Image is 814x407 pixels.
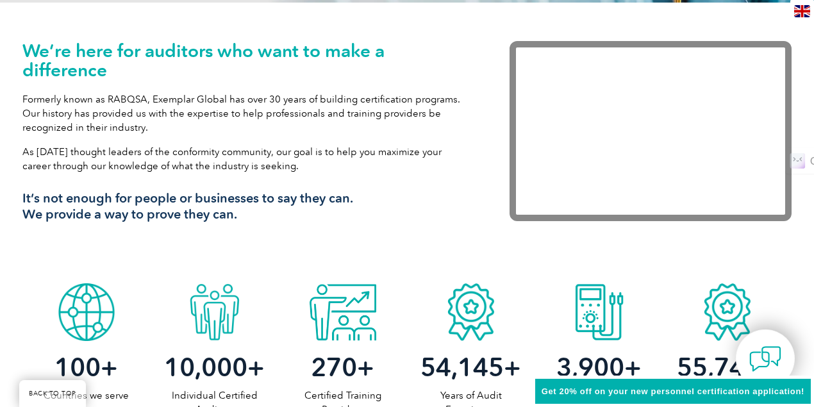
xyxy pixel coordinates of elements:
h2: + [535,357,663,378]
a: BACK TO TOP [19,380,86,407]
h3: It’s not enough for people or businesses to say they can. We provide a way to prove they can. [22,190,471,222]
h2: + [407,357,535,378]
span: 10,000 [164,352,247,383]
iframe: Exemplar Global: Working together to make a difference [510,41,792,221]
p: As [DATE] thought leaders of the conformity community, our goal is to help you maximize your care... [22,145,471,173]
span: 100 [54,352,101,383]
span: Get 20% off on your new personnel certification application! [542,386,804,396]
p: Countries we serve [22,388,151,403]
img: en [794,5,810,17]
img: contact-chat.png [749,343,781,375]
span: 55,744 [677,352,760,383]
h2: + [22,357,151,378]
span: 54,145 [420,352,504,383]
span: 3,900 [556,352,624,383]
h2: + [663,357,792,378]
h1: We’re here for auditors who want to make a difference [22,41,471,79]
p: Formerly known as RABQSA, Exemplar Global has over 30 years of building certification programs. O... [22,92,471,135]
h2: + [279,357,407,378]
h2: + [151,357,279,378]
span: 270 [311,352,357,383]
